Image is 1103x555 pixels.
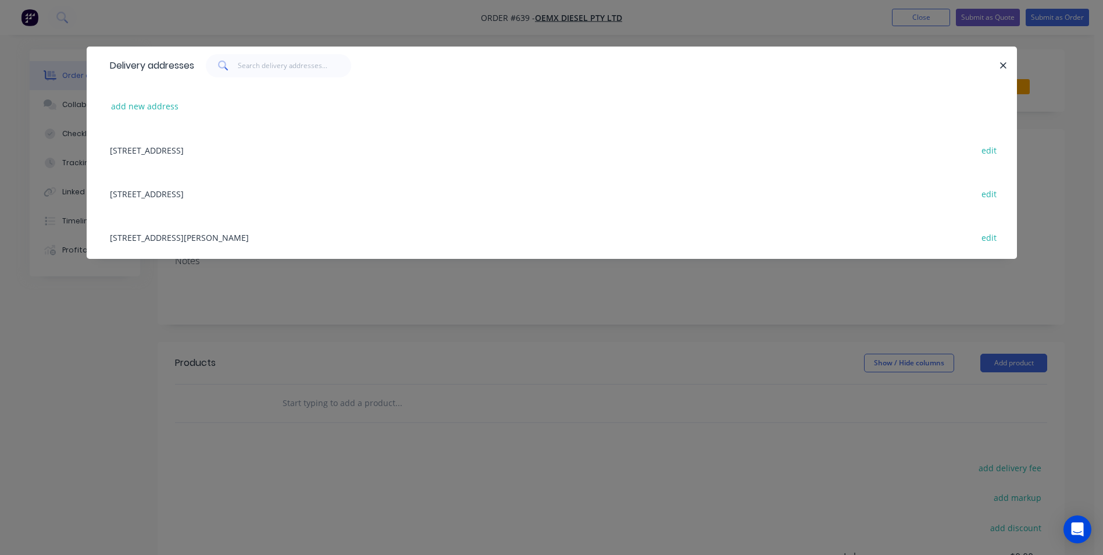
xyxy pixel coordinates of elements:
div: Open Intercom Messenger [1063,515,1091,543]
button: edit [976,142,1003,158]
button: edit [976,186,1003,201]
div: [STREET_ADDRESS][PERSON_NAME] [104,215,1000,259]
button: add new address [105,98,185,114]
div: [STREET_ADDRESS] [104,172,1000,215]
div: Delivery addresses [104,47,194,84]
button: edit [976,229,1003,245]
input: Search delivery addresses... [238,54,351,77]
div: [STREET_ADDRESS] [104,128,1000,172]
